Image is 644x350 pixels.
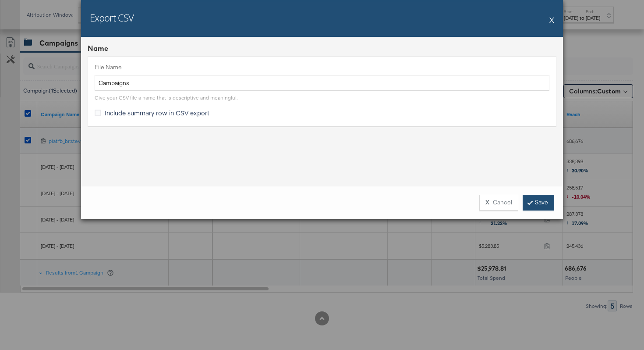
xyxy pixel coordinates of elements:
label: File Name [95,63,549,71]
a: Save [523,195,554,211]
h2: Export CSV [90,11,134,24]
button: X [549,11,554,29]
button: XCancel [479,195,518,211]
div: Give your CSV file a name that is descriptive and meaningful. [95,94,237,101]
span: Include summary row in CSV export [105,108,209,117]
div: Name [88,43,556,54]
strong: X [485,198,489,207]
